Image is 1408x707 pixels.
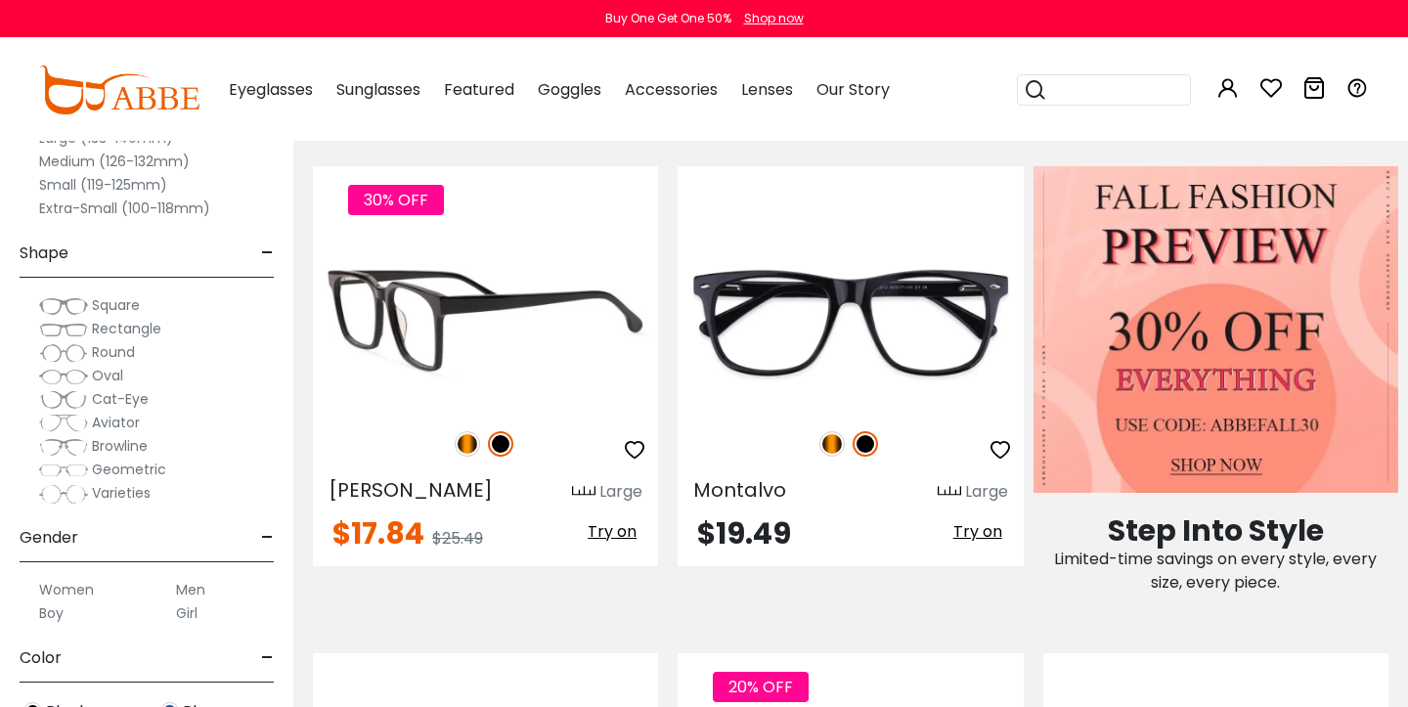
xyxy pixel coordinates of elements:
span: Step Into Style [1108,509,1324,552]
img: Cat-Eye.png [39,390,88,410]
img: size ruler [572,485,595,500]
span: Oval [92,366,123,385]
div: Large [599,480,642,504]
img: Black [488,431,513,457]
span: Try on [953,520,1002,543]
span: Limited-time savings on every style, every size, every piece. [1054,548,1377,594]
span: Browline [92,436,148,456]
span: Gender [20,514,78,561]
div: Large [965,480,1008,504]
img: Black Montalvo - Acetate ,Universal Bridge Fit [678,237,1023,410]
img: Browline.png [39,437,88,457]
span: Varieties [92,483,151,503]
img: Square.png [39,296,88,316]
span: Square [92,295,140,315]
span: Featured [444,78,514,101]
span: Geometric [92,460,166,479]
span: Lenses [741,78,793,101]
span: 30% OFF [348,185,444,215]
span: Sunglasses [336,78,420,101]
span: Try on [588,520,637,543]
img: Black Gilbert - Acetate ,Universal Bridge Fit [313,237,658,410]
img: Tortoise [819,431,845,457]
span: $19.49 [697,512,791,554]
button: Try on [947,519,1008,545]
span: 20% OFF [713,672,809,702]
span: - [261,230,274,277]
span: Eyeglasses [229,78,313,101]
img: Tortoise [455,431,480,457]
label: Men [176,578,205,601]
span: [PERSON_NAME] [329,476,493,504]
img: Fall Fashion Sale [1034,166,1398,493]
label: Women [39,578,94,601]
img: Rectangle.png [39,320,88,339]
span: $25.49 [432,527,483,550]
label: Small (119-125mm) [39,173,167,197]
img: Oval.png [39,367,88,386]
span: - [261,635,274,682]
img: size ruler [938,485,961,500]
div: Buy One Get One 50% [605,10,731,27]
div: Shop now [744,10,804,27]
span: Round [92,342,135,362]
span: Rectangle [92,319,161,338]
label: Extra-Small (100-118mm) [39,197,210,220]
label: Girl [176,601,198,625]
span: Our Story [816,78,890,101]
span: Accessories [625,78,718,101]
span: Cat-Eye [92,389,149,409]
span: Goggles [538,78,601,101]
span: $17.84 [332,512,424,554]
img: Varieties.png [39,484,88,505]
label: Boy [39,601,64,625]
span: Color [20,635,62,682]
span: Aviator [92,413,140,432]
span: - [261,514,274,561]
span: Shape [20,230,68,277]
a: Shop now [734,10,804,26]
span: Montalvo [693,476,786,504]
img: Round.png [39,343,88,363]
img: Aviator.png [39,414,88,433]
label: Medium (126-132mm) [39,150,190,173]
img: Black [853,431,878,457]
button: Try on [582,519,642,545]
img: abbeglasses.com [39,66,199,114]
img: Geometric.png [39,461,88,480]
